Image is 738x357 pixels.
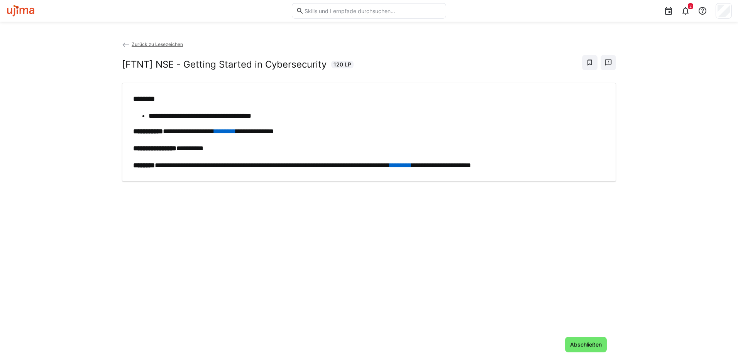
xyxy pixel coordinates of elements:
span: 120 LP [333,61,351,68]
button: Abschließen [565,337,607,352]
a: Zurück zu Lesezeichen [122,41,183,47]
span: Abschließen [569,341,603,348]
input: Skills und Lernpfade durchsuchen… [304,7,442,14]
span: Zurück zu Lesezeichen [132,41,183,47]
h2: [FTNT] NSE - Getting Started in Cybersecurity [122,59,327,70]
span: 2 [689,4,692,8]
